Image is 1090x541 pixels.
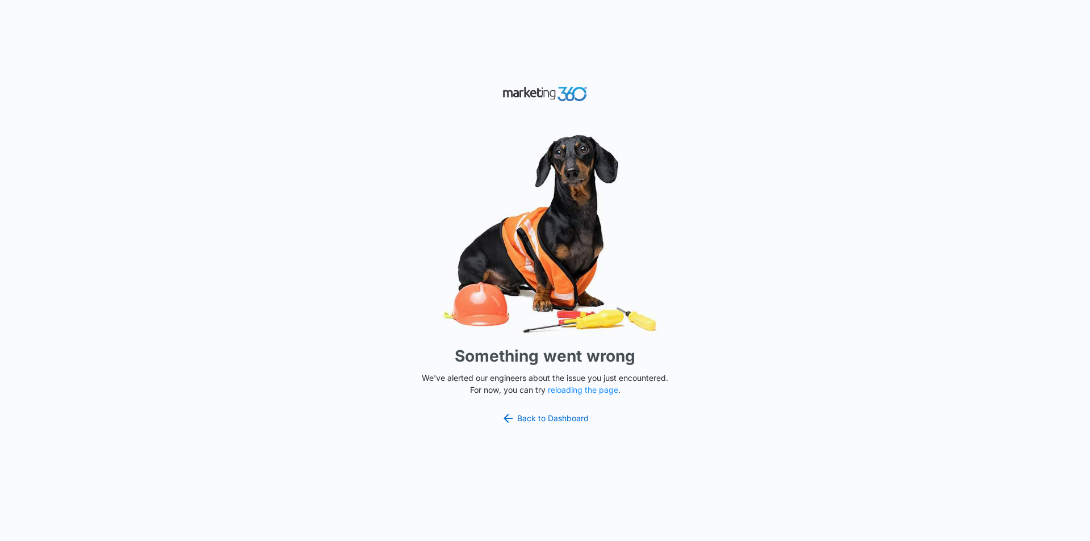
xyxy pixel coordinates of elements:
[502,84,588,104] img: Marketing 360 Logo
[455,344,635,368] h1: Something went wrong
[501,412,589,425] a: Back to Dashboard
[375,128,715,339] img: Sad Dog
[417,372,673,396] p: We've alerted our engineers about the issue you just encountered. For now, you can try .
[548,385,618,395] button: reloading the page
